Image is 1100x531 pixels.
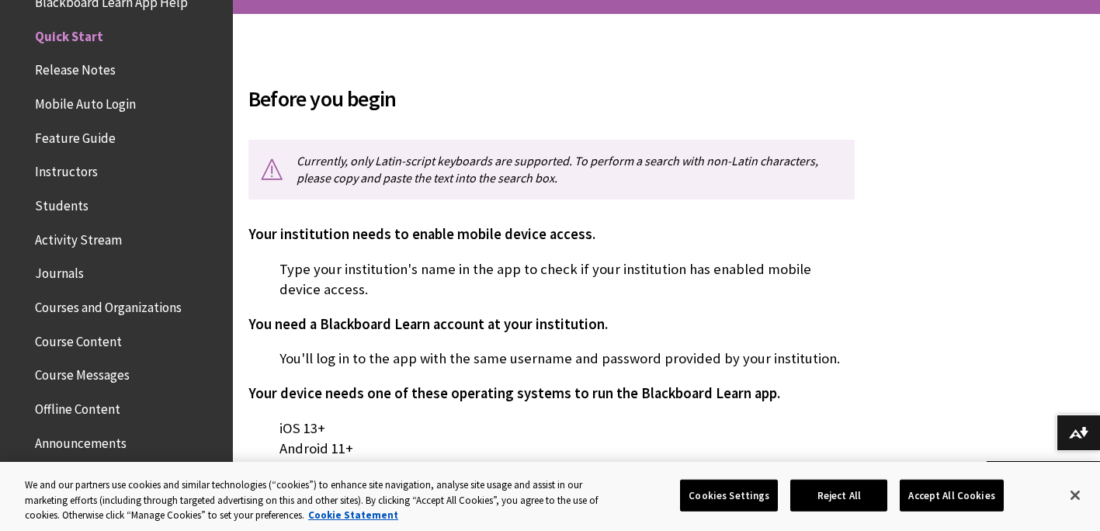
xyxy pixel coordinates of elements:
span: Courses and Organizations [35,294,182,315]
div: We and our partners use cookies and similar technologies (“cookies”) to enhance site navigation, ... [25,477,605,523]
span: Before you begin [248,82,855,115]
span: Feature Guide [35,125,116,146]
span: Students [35,193,88,213]
span: Offline Content [35,396,120,417]
p: Type your institution's name in the app to check if your institution has enabled mobile device ac... [248,259,855,300]
span: Journals [35,261,84,282]
span: Your institution needs to enable mobile device access. [248,225,595,243]
button: Cookies Settings [680,479,778,512]
button: Accept All Cookies [900,479,1003,512]
span: Course Messages [35,363,130,383]
a: Back to top [987,461,1100,490]
button: Close [1058,478,1092,512]
p: Currently, only Latin-script keyboards are supported. To perform a search with non-Latin characte... [248,140,855,200]
p: You'll log in to the app with the same username and password provided by your institution. [248,349,855,369]
span: You need a Blackboard Learn account at your institution. [248,315,608,333]
button: Reject All [790,479,887,512]
span: Mobile Auto Login [35,91,136,112]
p: iOS 13+ Android 11+ [248,418,855,459]
span: Instructors [35,159,98,180]
span: Activity Stream [35,227,122,248]
span: Release Notes [35,57,116,78]
span: Announcements [35,430,127,451]
span: Quick Start [35,23,103,44]
a: More information about your privacy, opens in a new tab [308,508,398,522]
span: Course Content [35,328,122,349]
span: Your device needs one of these operating systems to run the Blackboard Learn app. [248,384,780,402]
